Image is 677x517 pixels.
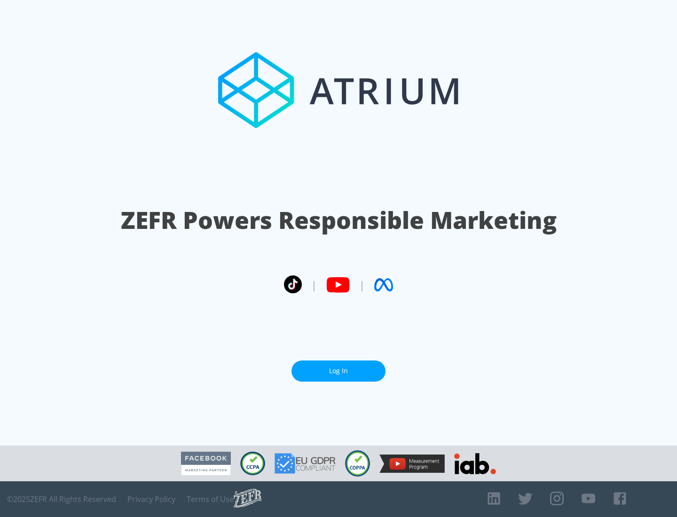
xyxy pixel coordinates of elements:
img: YouTube Measurement Program [379,454,445,473]
a: Privacy Policy [127,494,175,504]
span: © 2025 ZEFR All Rights Reserved [7,494,116,504]
span: | [359,278,365,292]
h1: ZEFR Powers Responsible Marketing [121,204,557,236]
img: COPPA Compliant [345,450,370,477]
a: Terms of Use [187,494,234,504]
img: IAB [454,453,496,474]
img: Facebook Marketing Partner [181,452,231,476]
span: | [311,278,317,292]
a: Log In [291,360,386,382]
img: CCPA Compliant [240,452,265,475]
img: GDPR Compliant [275,453,336,474]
